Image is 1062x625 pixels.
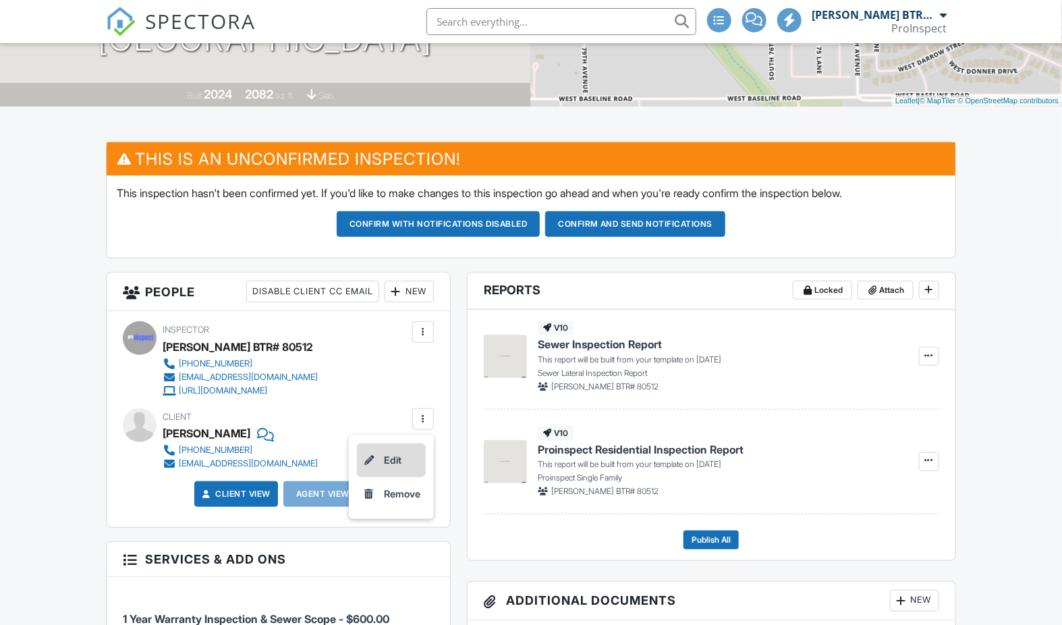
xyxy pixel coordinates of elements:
[163,384,318,398] a: [URL][DOMAIN_NAME]
[179,445,252,456] div: [PHONE_NUMBER]
[890,590,939,612] div: New
[107,142,955,175] h3: This is an Unconfirmed Inspection!
[163,371,318,384] a: [EMAIL_ADDRESS][DOMAIN_NAME]
[106,18,256,47] a: SPECTORA
[163,357,318,371] a: [PHONE_NUMBER]
[318,90,333,101] span: slab
[163,443,318,457] a: [PHONE_NUMBER]
[117,186,945,200] p: This inspection hasn't been confirmed yet. If you'd like to make changes to this inspection go ah...
[426,8,696,35] input: Search everything...
[245,87,273,101] div: 2082
[199,487,271,501] a: Client View
[163,337,313,357] div: [PERSON_NAME] BTR# 80512
[385,281,434,302] div: New
[179,372,318,383] div: [EMAIL_ADDRESS][DOMAIN_NAME]
[384,486,420,502] div: Remove
[920,97,956,105] a: © MapTiler
[275,90,294,101] span: sq. ft.
[145,7,256,35] span: SPECTORA
[545,211,725,237] button: Confirm and send notifications
[357,443,426,477] a: Edit
[163,423,250,443] div: [PERSON_NAME]
[892,95,1062,107] div: |
[179,358,252,369] div: [PHONE_NUMBER]
[337,211,540,237] button: Confirm with notifications disabled
[163,457,318,470] a: [EMAIL_ADDRESS][DOMAIN_NAME]
[107,273,450,311] h3: People
[895,97,918,105] a: Leaflet
[246,281,379,302] div: Disable Client CC Email
[468,582,955,620] h3: Additional Documents
[892,22,947,35] div: ProInspect
[106,7,136,36] img: The Best Home Inspection Software - Spectora
[187,90,202,101] span: Built
[357,477,426,511] a: Remove
[204,87,232,101] div: 2024
[163,325,209,335] span: Inspector
[179,458,318,469] div: [EMAIL_ADDRESS][DOMAIN_NAME]
[958,97,1059,105] a: © OpenStreetMap contributors
[163,412,192,422] span: Client
[812,8,937,22] div: [PERSON_NAME] BTR# 43777
[107,542,450,577] h3: Services & Add ons
[179,385,267,396] div: [URL][DOMAIN_NAME]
